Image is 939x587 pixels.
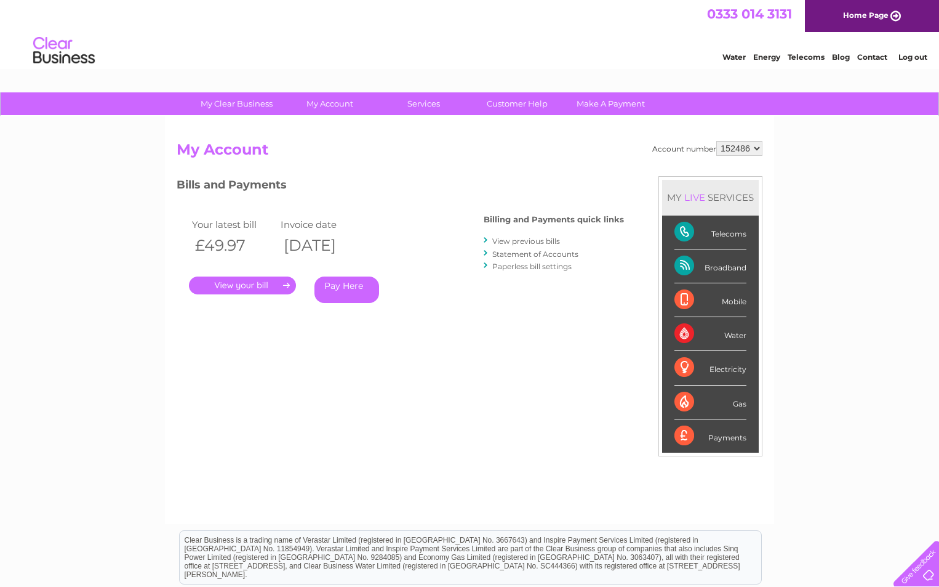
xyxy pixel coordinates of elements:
[278,233,366,258] th: [DATE]
[177,141,762,164] h2: My Account
[674,283,746,317] div: Mobile
[180,7,761,60] div: Clear Business is a trading name of Verastar Limited (registered in [GEOGRAPHIC_DATA] No. 3667643...
[314,277,379,303] a: Pay Here
[707,6,792,22] a: 0333 014 3131
[674,317,746,351] div: Water
[279,92,381,115] a: My Account
[560,92,661,115] a: Make A Payment
[189,233,278,258] th: £49.97
[186,92,287,115] a: My Clear Business
[682,192,708,203] div: LIVE
[373,92,474,115] a: Services
[674,216,746,249] div: Telecoms
[857,52,887,62] a: Contact
[674,351,746,385] div: Electricity
[652,141,762,156] div: Account number
[189,216,278,233] td: Your latest bill
[484,215,624,224] h4: Billing and Payments quick links
[753,52,780,62] a: Energy
[189,277,296,294] a: .
[466,92,568,115] a: Customer Help
[662,180,759,215] div: MY SERVICES
[788,52,825,62] a: Telecoms
[492,262,572,271] a: Paperless bill settings
[492,249,578,259] a: Statement of Accounts
[722,52,746,62] a: Water
[674,419,746,453] div: Payments
[832,52,850,62] a: Blog
[674,386,746,419] div: Gas
[898,52,927,62] a: Log out
[177,176,624,198] h3: Bills and Payments
[492,237,560,246] a: View previous bills
[33,32,95,70] img: logo.png
[674,249,746,283] div: Broadband
[278,216,366,233] td: Invoice date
